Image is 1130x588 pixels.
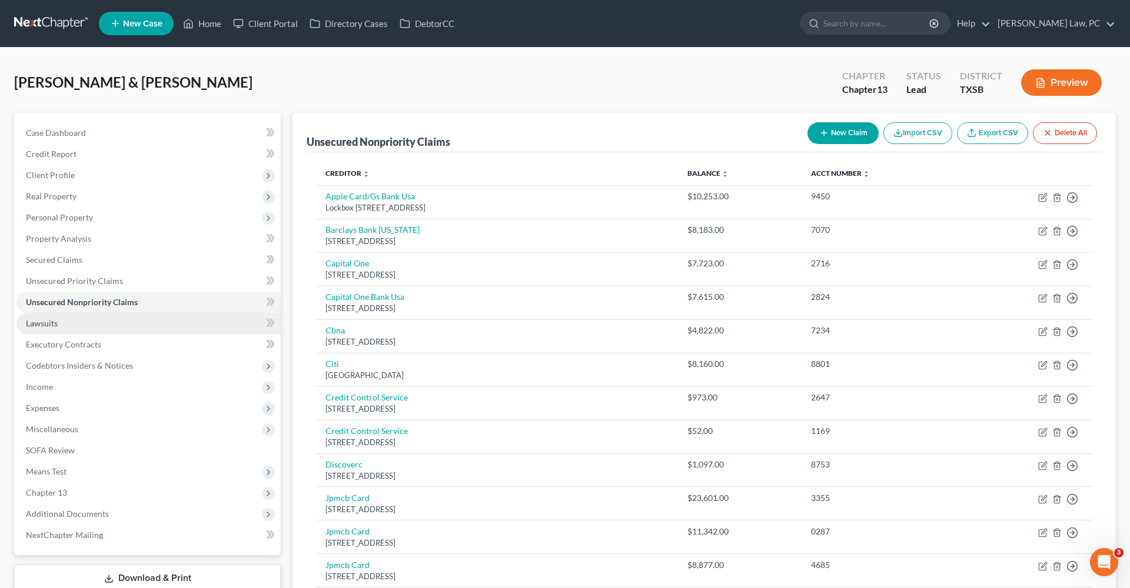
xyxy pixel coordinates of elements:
[687,492,792,504] div: $23,601.00
[14,73,252,91] span: [PERSON_NAME] & [PERSON_NAME]
[26,382,53,392] span: Income
[325,169,370,178] a: Creditor unfold_more
[26,509,109,519] span: Additional Documents
[325,571,669,582] div: [STREET_ADDRESS]
[811,425,952,437] div: 1169
[1033,122,1097,144] button: Delete All
[26,128,86,138] span: Case Dashboard
[325,470,669,482] div: [STREET_ADDRESS]
[960,69,1002,83] div: District
[325,191,415,201] a: Apple Card/Gs Bank Usa
[363,171,370,178] i: unfold_more
[307,135,450,149] div: Unsecured Nonpriority Claims
[26,339,101,349] span: Executory Contracts
[992,13,1115,34] a: [PERSON_NAME] Law, PC
[325,325,345,335] a: Cbna
[960,83,1002,96] div: TXSB
[811,325,952,336] div: 7234
[325,202,669,213] div: Lockbox [STREET_ADDRESS]
[325,269,669,280] div: [STREET_ADDRESS]
[811,459,952,470] div: 8753
[325,370,669,381] div: [GEOGRAPHIC_DATA]
[16,440,281,461] a: SOFA Review
[325,359,339,369] a: Citi
[227,13,304,34] a: Client Portal
[325,403,669,415] div: [STREET_ADDRESS]
[811,492,952,504] div: 3355
[687,392,792,403] div: $973.00
[325,526,370,536] a: Jpmcb Card
[811,191,952,202] div: 9450
[26,318,58,328] span: Lawsuits
[16,270,281,292] a: Unsecured Priority Claims
[687,325,792,336] div: $4,822.00
[877,83,888,95] span: 13
[687,459,792,470] div: $1,097.00
[951,13,991,34] a: Help
[325,504,669,515] div: [STREET_ADDRESS]
[823,12,931,34] input: Search by name...
[26,487,67,497] span: Chapter 13
[687,559,792,571] div: $8,877.00
[325,292,404,302] a: Capital One Bank Usa
[26,276,123,286] span: Unsecured Priority Claims
[687,191,792,202] div: $10,253.00
[26,255,82,265] span: Secured Claims
[304,13,394,34] a: Directory Cases
[26,424,78,434] span: Miscellaneous
[26,191,77,201] span: Real Property
[325,236,669,247] div: [STREET_ADDRESS]
[325,336,669,348] div: [STREET_ADDRESS]
[906,83,941,96] div: Lead
[26,466,67,476] span: Means Test
[811,392,952,403] div: 2647
[16,143,281,165] a: Credit Report
[957,122,1028,144] a: Export CSV
[325,560,370,570] a: Jpmcb Card
[26,530,103,540] span: NextChapter Mailing
[811,169,870,178] a: Acct Number unfold_more
[325,392,408,402] a: Credit Control Service
[16,334,281,355] a: Executory Contracts
[842,83,888,96] div: Chapter
[687,358,792,370] div: $8,160.00
[16,249,281,270] a: Secured Claims
[722,171,729,178] i: unfold_more
[687,291,792,303] div: $7,615.00
[26,403,59,413] span: Expenses
[123,19,162,28] span: New Case
[687,224,792,236] div: $8,183.00
[16,313,281,334] a: Lawsuits
[16,292,281,313] a: Unsecured Nonpriority Claims
[26,170,75,180] span: Client Profile
[811,358,952,370] div: 8801
[1090,548,1118,576] iframe: Intercom live chat
[687,258,792,269] div: $7,723.00
[811,526,952,537] div: 0287
[26,445,75,455] span: SOFA Review
[325,437,669,448] div: [STREET_ADDRESS]
[325,426,408,436] a: Credit Control Service
[26,149,77,159] span: Credit Report
[325,493,370,503] a: Jpmcb Card
[1021,69,1102,96] button: Preview
[325,459,363,469] a: Discoverc
[26,360,133,370] span: Codebtors Insiders & Notices
[26,297,138,307] span: Unsecured Nonpriority Claims
[883,122,952,144] button: Import CSV
[16,228,281,249] a: Property Analysis
[16,122,281,143] a: Case Dashboard
[26,212,93,222] span: Personal Property
[26,233,91,243] span: Property Analysis
[842,69,888,83] div: Chapter
[863,171,870,178] i: unfold_more
[325,258,369,268] a: Capital One
[16,524,281,546] a: NextChapter Mailing
[811,224,952,236] div: 7070
[687,526,792,537] div: $11,342.00
[177,13,227,34] a: Home
[325,225,420,235] a: Barclays Bank [US_STATE]
[394,13,460,34] a: DebtorCC
[807,122,879,144] button: New Claim
[687,169,729,178] a: Balance unfold_more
